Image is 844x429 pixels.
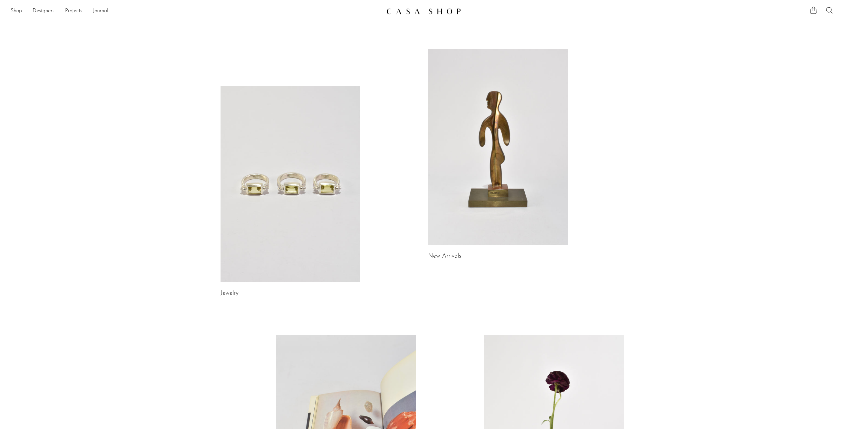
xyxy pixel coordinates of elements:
[11,6,381,17] nav: Desktop navigation
[11,6,381,17] ul: NEW HEADER MENU
[32,7,54,16] a: Designers
[11,7,22,16] a: Shop
[221,290,238,296] a: Jewelry
[65,7,82,16] a: Projects
[93,7,108,16] a: Journal
[428,253,461,259] a: New Arrivals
